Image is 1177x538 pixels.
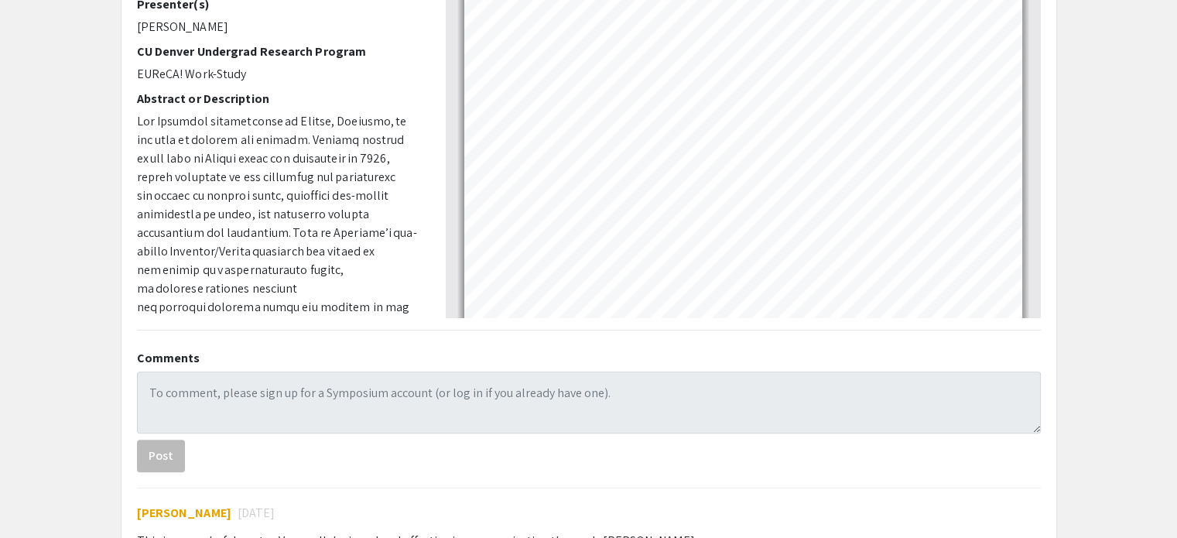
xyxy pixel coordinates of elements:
[238,504,275,523] span: [DATE]
[137,351,1041,365] h2: Comments
[12,468,66,526] iframe: Chat
[137,91,423,106] h2: Abstract or Description
[137,65,423,84] p: EUReCA! Work-Study
[137,505,231,521] span: [PERSON_NAME]
[137,44,423,59] h2: CU Denver Undergrad Research Program
[137,18,423,36] p: [PERSON_NAME]
[137,440,185,472] button: Post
